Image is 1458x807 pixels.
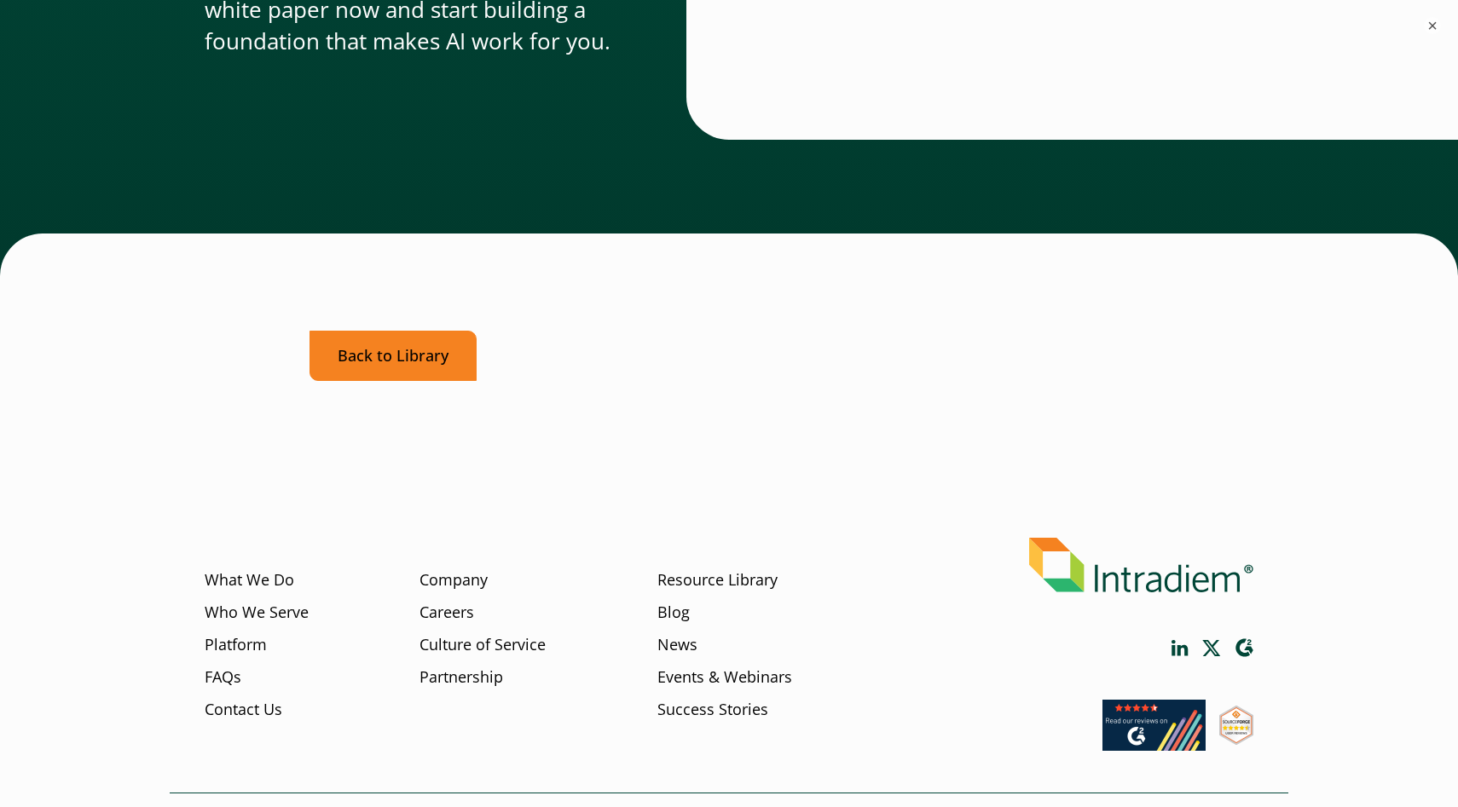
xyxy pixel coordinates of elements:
img: SourceForge User Reviews [1219,706,1253,745]
a: Link opens in a new window [1102,735,1206,755]
a: Who We Serve [205,602,309,624]
a: Back to Library [310,331,477,381]
a: Company [419,569,488,591]
a: Culture of Service [419,634,546,656]
a: Platform [205,634,267,656]
a: Success Stories [657,699,768,721]
a: Contact Us [205,699,282,721]
a: FAQs [205,666,241,689]
a: News [657,634,697,656]
a: Link opens in a new window [1235,638,1253,658]
img: Intradiem [1029,538,1253,593]
a: Events & Webinars [657,666,792,689]
a: Resource Library [657,569,778,591]
a: What We Do [205,569,294,591]
button: × [1424,17,1441,34]
a: Partnership [419,666,503,689]
a: Link opens in a new window [1202,640,1221,656]
a: Link opens in a new window [1219,729,1253,749]
a: Blog [657,602,690,624]
img: Read our reviews on G2 [1102,700,1206,751]
a: Link opens in a new window [1172,640,1189,656]
a: Careers [419,602,474,624]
